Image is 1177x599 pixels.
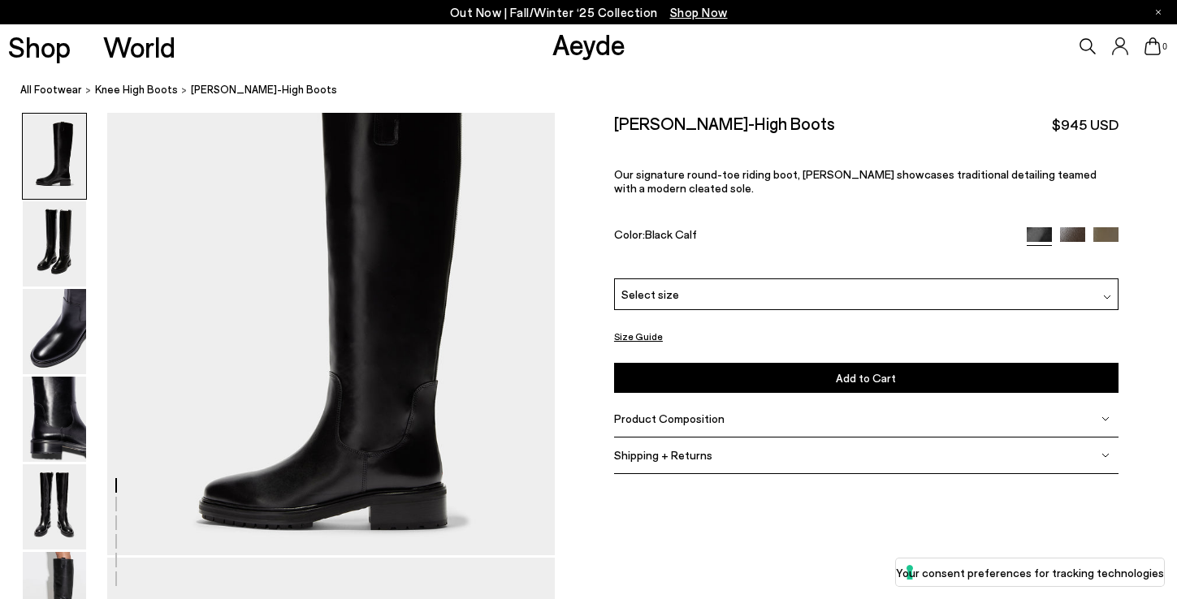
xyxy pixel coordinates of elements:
img: Henry Knee-High Boots - Image 2 [23,201,86,287]
span: Black Calf [645,227,697,241]
span: [PERSON_NAME]-High Boots [191,81,337,98]
span: knee high boots [95,83,178,96]
span: Navigate to /collections/new-in [670,5,728,19]
a: All Footwear [20,81,82,98]
a: Shop [8,32,71,61]
a: 0 [1145,37,1161,55]
label: Your consent preferences for tracking technologies [896,564,1164,581]
p: Out Now | Fall/Winter ‘25 Collection [450,2,728,23]
nav: breadcrumb [20,68,1177,113]
div: Color: [614,227,1010,246]
h2: [PERSON_NAME]-High Boots [614,113,835,133]
span: Product Composition [614,412,725,425]
span: Shipping + Returns [614,448,712,462]
button: Size Guide [614,326,663,347]
p: Our signature round-toe riding boot, [PERSON_NAME] showcases traditional detailing teamed with a ... [614,167,1119,195]
span: Add to Cart [836,371,896,385]
button: Add to Cart [614,363,1119,393]
img: svg%3E [1101,451,1110,459]
img: Henry Knee-High Boots - Image 4 [23,377,86,462]
a: knee high boots [95,81,178,98]
img: svg%3E [1101,415,1110,423]
img: Henry Knee-High Boots - Image 3 [23,289,86,374]
a: World [103,32,175,61]
span: $945 USD [1052,114,1119,135]
img: Henry Knee-High Boots - Image 1 [23,114,86,199]
button: Your consent preferences for tracking technologies [896,558,1164,586]
a: Aeyde [552,27,625,61]
img: svg%3E [1103,293,1111,301]
img: Henry Knee-High Boots - Image 5 [23,464,86,549]
span: 0 [1161,42,1169,51]
span: Select size [621,286,679,303]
